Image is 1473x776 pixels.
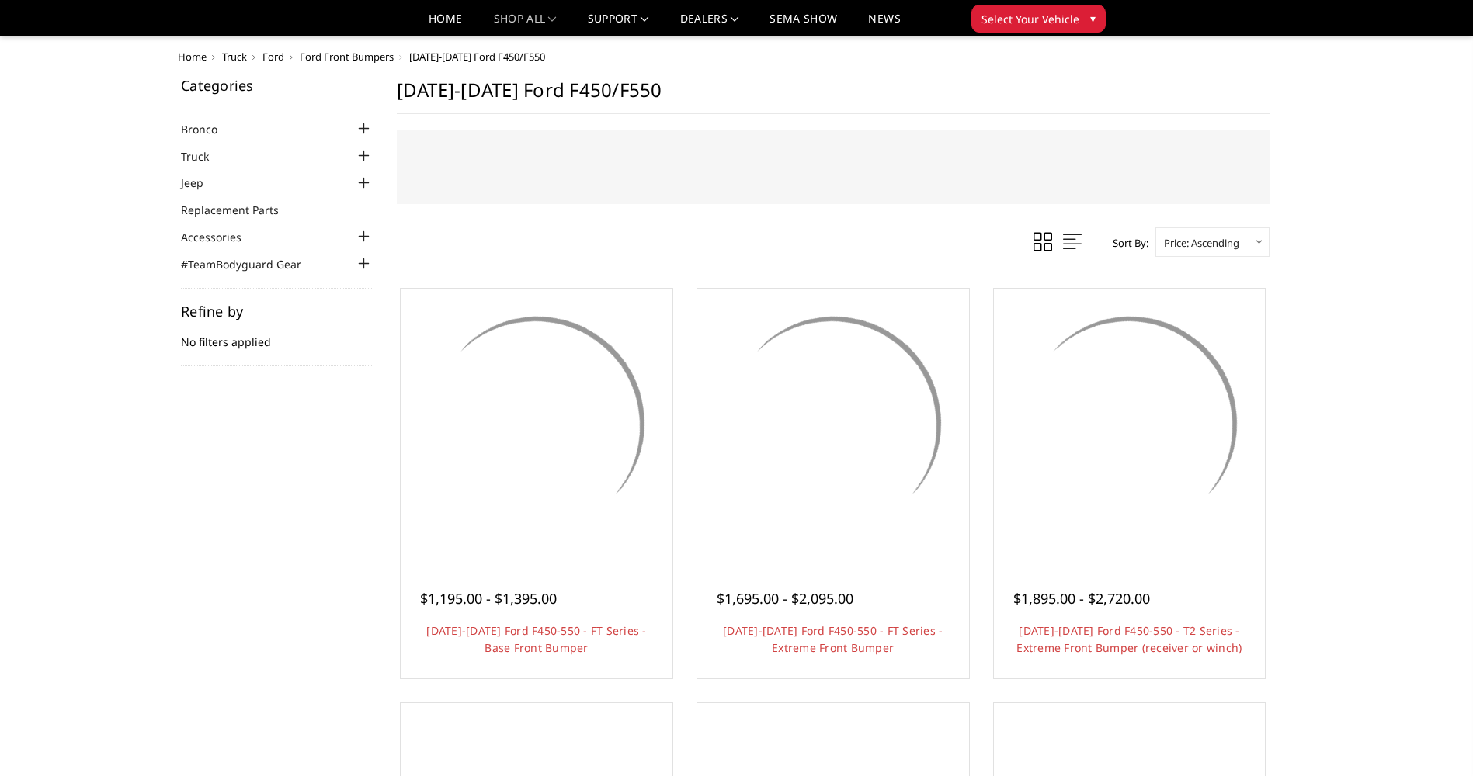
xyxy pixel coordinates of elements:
[1016,623,1242,655] a: [DATE]-[DATE] Ford F450-550 - T2 Series - Extreme Front Bumper (receiver or winch)
[429,13,462,36] a: Home
[1104,231,1148,255] label: Sort By:
[181,121,237,137] a: Bronco
[222,50,247,64] a: Truck
[181,148,228,165] a: Truck
[181,304,373,318] h5: Refine by
[409,50,545,64] span: [DATE]-[DATE] Ford F450/F550
[181,304,373,366] div: No filters applied
[405,293,669,556] img: 2023-2025 Ford F450-550 - FT Series - Base Front Bumper
[494,13,557,36] a: shop all
[181,78,373,92] h5: Categories
[262,50,284,64] a: Ford
[981,11,1079,27] span: Select Your Vehicle
[181,175,223,191] a: Jeep
[717,589,853,608] span: $1,695.00 - $2,095.00
[181,202,298,218] a: Replacement Parts
[680,13,739,36] a: Dealers
[723,623,943,655] a: [DATE]-[DATE] Ford F450-550 - FT Series - Extreme Front Bumper
[420,589,557,608] span: $1,195.00 - $1,395.00
[181,256,321,272] a: #TeamBodyguard Gear
[998,293,1262,556] img: 2023-2026 Ford F450-550 - T2 Series - Extreme Front Bumper (receiver or winch)
[397,78,1270,114] h1: [DATE]-[DATE] Ford F450/F550
[1090,10,1096,26] span: ▾
[181,229,261,245] a: Accessories
[588,13,649,36] a: Support
[178,50,207,64] a: Home
[971,5,1106,33] button: Select Your Vehicle
[701,293,965,556] a: 2023-2026 Ford F450-550 - FT Series - Extreme Front Bumper 2023-2026 Ford F450-550 - FT Series - ...
[300,50,394,64] a: Ford Front Bumpers
[868,13,900,36] a: News
[426,623,646,655] a: [DATE]-[DATE] Ford F450-550 - FT Series - Base Front Bumper
[1013,589,1150,608] span: $1,895.00 - $2,720.00
[770,13,837,36] a: SEMA Show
